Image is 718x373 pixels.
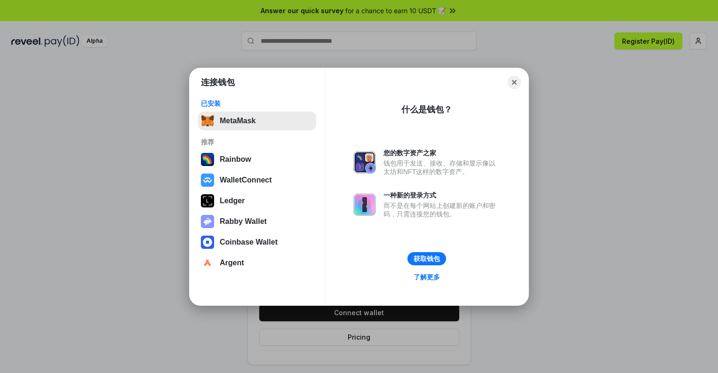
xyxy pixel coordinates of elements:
button: Ledger [198,191,316,210]
img: svg+xml,%3Csvg%20xmlns%3D%22http%3A%2F%2Fwww.w3.org%2F2000%2Fsvg%22%20fill%3D%22none%22%20viewBox... [201,215,214,228]
div: 钱包用于发送、接收、存储和显示像以太坊和NFT这样的数字资产。 [383,159,500,176]
div: Ledger [220,197,245,205]
div: MetaMask [220,117,255,125]
h1: 连接钱包 [201,77,235,88]
button: Rabby Wallet [198,212,316,231]
button: 获取钱包 [407,252,446,265]
div: 推荐 [201,138,313,146]
a: 了解更多 [408,271,446,283]
img: svg+xml,%3Csvg%20xmlns%3D%22http%3A%2F%2Fwww.w3.org%2F2000%2Fsvg%22%20width%3D%2228%22%20height%3... [201,194,214,207]
button: Rainbow [198,150,316,169]
div: WalletConnect [220,176,272,184]
button: Coinbase Wallet [198,233,316,252]
button: MetaMask [198,111,316,130]
div: 一种新的登录方式 [383,191,500,199]
img: svg+xml,%3Csvg%20width%3D%2228%22%20height%3D%2228%22%20viewBox%3D%220%200%2028%2028%22%20fill%3D... [201,256,214,270]
button: WalletConnect [198,171,316,190]
div: 了解更多 [414,273,440,281]
div: Argent [220,259,244,267]
img: svg+xml,%3Csvg%20xmlns%3D%22http%3A%2F%2Fwww.w3.org%2F2000%2Fsvg%22%20fill%3D%22none%22%20viewBox... [353,151,376,174]
div: 什么是钱包？ [401,104,452,115]
img: svg+xml,%3Csvg%20width%3D%2228%22%20height%3D%2228%22%20viewBox%3D%220%200%2028%2028%22%20fill%3D... [201,174,214,187]
img: svg+xml,%3Csvg%20width%3D%22120%22%20height%3D%22120%22%20viewBox%3D%220%200%20120%20120%22%20fil... [201,153,214,166]
div: 获取钱包 [414,254,440,263]
div: Rabby Wallet [220,217,267,226]
img: svg+xml,%3Csvg%20width%3D%2228%22%20height%3D%2228%22%20viewBox%3D%220%200%2028%2028%22%20fill%3D... [201,236,214,249]
img: svg+xml,%3Csvg%20fill%3D%22none%22%20height%3D%2233%22%20viewBox%3D%220%200%2035%2033%22%20width%... [201,114,214,127]
button: Argent [198,254,316,272]
div: Rainbow [220,155,251,164]
div: 您的数字资产之家 [383,149,500,157]
div: Coinbase Wallet [220,238,278,246]
div: 已安装 [201,99,313,108]
div: 而不是在每个网站上创建新的账户和密码，只需连接您的钱包。 [383,201,500,218]
button: Close [508,76,521,89]
img: svg+xml,%3Csvg%20xmlns%3D%22http%3A%2F%2Fwww.w3.org%2F2000%2Fsvg%22%20fill%3D%22none%22%20viewBox... [353,193,376,216]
